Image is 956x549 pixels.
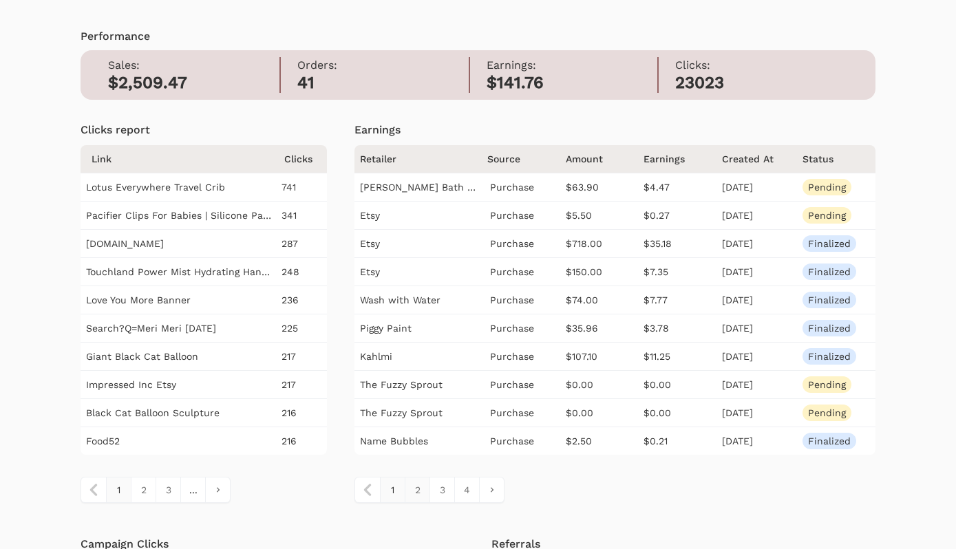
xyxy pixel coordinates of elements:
span: Pending [803,207,851,224]
h2: 23023 [675,74,848,93]
h4: Earnings [354,122,875,138]
a: 2 [405,477,429,502]
td: Purchase [485,230,562,258]
td: [DOMAIN_NAME] [81,230,279,258]
h4: Clicks report [81,122,327,138]
span: Finalized [803,433,856,449]
td: 217 [279,343,327,371]
th: Created At [719,145,797,173]
td: Purchase [485,202,562,230]
td: $63.90 [563,173,641,202]
td: Food52 [81,427,279,455]
td: Etsy [354,258,485,286]
td: Name Bubbles [354,427,485,455]
td: $150.00 [563,258,641,286]
td: Piggy Paint [354,314,485,343]
td: Purchase [485,286,562,314]
th: Clicks [279,145,327,173]
td: Purchase [485,258,562,286]
td: $0.27 [641,202,719,230]
span: ... [180,477,205,502]
span: Pending [803,179,851,195]
th: Amount [563,145,641,173]
td: $2.50 [563,427,641,455]
td: 248 [279,258,327,286]
h2: $2,509.47 [108,74,279,93]
th: Retailer [354,145,485,173]
td: [DATE] [719,230,797,258]
td: Purchase [485,343,562,371]
nav: pagination [81,477,231,503]
td: 225 [279,314,327,343]
span: Finalized [803,292,856,308]
td: $5.50 [563,202,641,230]
td: Love You More Banner [81,286,279,314]
th: Link [81,145,279,173]
td: 341 [279,202,327,230]
td: Impressed Inc Etsy [81,371,279,399]
td: [PERSON_NAME] Bath Co [354,173,485,202]
td: [DATE] [719,371,797,399]
td: Kahlmi [354,343,485,371]
a: 4 [454,477,479,502]
td: The Fuzzy Sprout [354,371,485,399]
td: Search?Q=Meri Meri [DATE] [81,314,279,343]
td: [DATE] [719,258,797,286]
td: $35.18 [641,230,719,258]
th: Source [485,145,562,173]
td: $11.25 [641,343,719,371]
td: Lotus Everywhere Travel Crib [81,173,279,202]
td: $74.00 [563,286,641,314]
p: Sales: [108,57,279,74]
td: $35.96 [563,314,641,343]
td: Black Cat Balloon Sculpture [81,399,279,427]
td: $4.47 [641,173,719,202]
td: The Fuzzy Sprout [354,399,485,427]
td: Giant Black Cat Balloon [81,343,279,371]
td: 236 [279,286,327,314]
a: 2 [131,477,156,502]
td: $0.00 [641,371,719,399]
td: Pacifier Clips For Babies | Silicone Pacifier Clips | Wooden Clips [81,202,279,230]
td: [DATE] [719,314,797,343]
a: 3 [429,477,454,502]
td: $3.78 [641,314,719,343]
td: Purchase [485,173,562,202]
td: [DATE] [719,427,797,455]
td: Wash with Water [354,286,485,314]
td: $0.00 [563,399,641,427]
span: Finalized [803,263,856,280]
span: Pending [803,405,851,421]
td: Etsy [354,202,485,230]
td: 217 [279,371,327,399]
td: 216 [279,399,327,427]
td: Etsy [354,230,485,258]
p: Earnings: [487,57,658,74]
td: $0.00 [641,399,719,427]
td: [DATE] [719,399,797,427]
td: 741 [279,173,327,202]
th: Status [797,145,875,173]
td: $718.00 [563,230,641,258]
span: Finalized [803,235,856,252]
a: 3 [156,477,180,502]
p: Clicks: [675,57,848,74]
h2: $141.76 [487,74,658,93]
td: $7.77 [641,286,719,314]
td: Purchase [485,427,562,455]
span: translation missing: en.advocates.analytics.show.performance [81,30,150,43]
td: 287 [279,230,327,258]
h2: 41 [297,74,469,93]
td: Touchland Power Mist Hydrating Hand Sanitizer [81,258,279,286]
th: Earnings [641,145,719,173]
td: $0.00 [563,371,641,399]
span: 1 [380,477,405,502]
td: [DATE] [719,343,797,371]
td: Purchase [485,399,562,427]
td: [DATE] [719,286,797,314]
td: Purchase [485,371,562,399]
span: Finalized [803,320,856,336]
td: $0.21 [641,427,719,455]
nav: pagination [354,477,504,503]
span: Pending [803,376,851,393]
